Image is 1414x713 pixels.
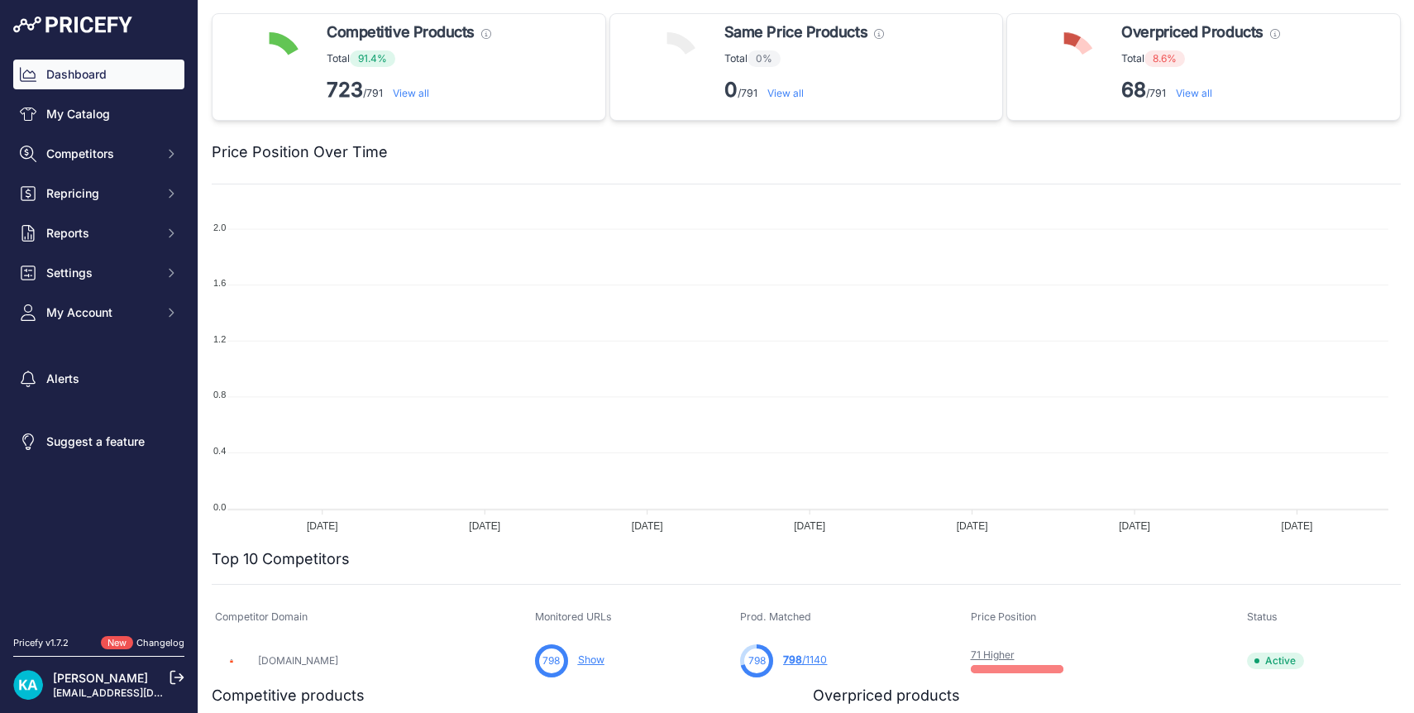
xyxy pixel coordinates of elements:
[535,610,612,623] span: Monitored URLs
[957,520,988,532] tspan: [DATE]
[46,185,155,202] span: Repricing
[213,278,226,288] tspan: 1.6
[740,610,811,623] span: Prod. Matched
[327,21,475,44] span: Competitive Products
[213,390,226,400] tspan: 0.8
[213,446,226,456] tspan: 0.4
[748,50,781,67] span: 0%
[724,77,884,103] p: /791
[13,427,184,457] a: Suggest a feature
[13,298,184,328] button: My Account
[101,636,133,650] span: New
[53,687,226,699] a: [EMAIL_ADDRESS][DOMAIN_NAME]
[215,610,308,623] span: Competitor Domain
[13,179,184,208] button: Repricing
[13,218,184,248] button: Reports
[767,87,804,99] a: View all
[542,653,560,668] span: 798
[13,60,184,89] a: Dashboard
[136,637,184,648] a: Changelog
[971,648,1015,661] a: 71 Higher
[46,225,155,242] span: Reports
[1121,77,1279,103] p: /791
[212,684,365,707] h2: Competitive products
[327,50,491,67] p: Total
[393,87,429,99] a: View all
[724,50,884,67] p: Total
[213,502,226,512] tspan: 0.0
[46,146,155,162] span: Competitors
[350,50,395,67] span: 91.4%
[1121,50,1279,67] p: Total
[13,258,184,288] button: Settings
[724,21,867,44] span: Same Price Products
[327,78,363,102] strong: 723
[13,139,184,169] button: Competitors
[258,654,338,667] a: [DOMAIN_NAME]
[1247,610,1278,623] span: Status
[1282,520,1313,532] tspan: [DATE]
[46,304,155,321] span: My Account
[578,653,604,666] a: Show
[813,684,960,707] h2: Overpriced products
[469,520,500,532] tspan: [DATE]
[1119,520,1150,532] tspan: [DATE]
[783,653,802,666] span: 798
[13,364,184,394] a: Alerts
[748,653,766,668] span: 798
[213,334,226,344] tspan: 1.2
[724,78,738,102] strong: 0
[13,60,184,616] nav: Sidebar
[632,520,663,532] tspan: [DATE]
[1144,50,1185,67] span: 8.6%
[13,99,184,129] a: My Catalog
[1121,21,1263,44] span: Overpriced Products
[971,610,1036,623] span: Price Position
[212,548,350,571] h2: Top 10 Competitors
[213,223,226,232] tspan: 2.0
[1176,87,1212,99] a: View all
[783,653,827,666] a: 798/1140
[794,520,825,532] tspan: [DATE]
[1121,78,1146,102] strong: 68
[1247,653,1304,669] span: Active
[13,636,69,650] div: Pricefy v1.7.2
[53,671,148,685] a: [PERSON_NAME]
[212,141,388,164] h2: Price Position Over Time
[307,520,338,532] tspan: [DATE]
[46,265,155,281] span: Settings
[13,17,132,33] img: Pricefy Logo
[327,77,491,103] p: /791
